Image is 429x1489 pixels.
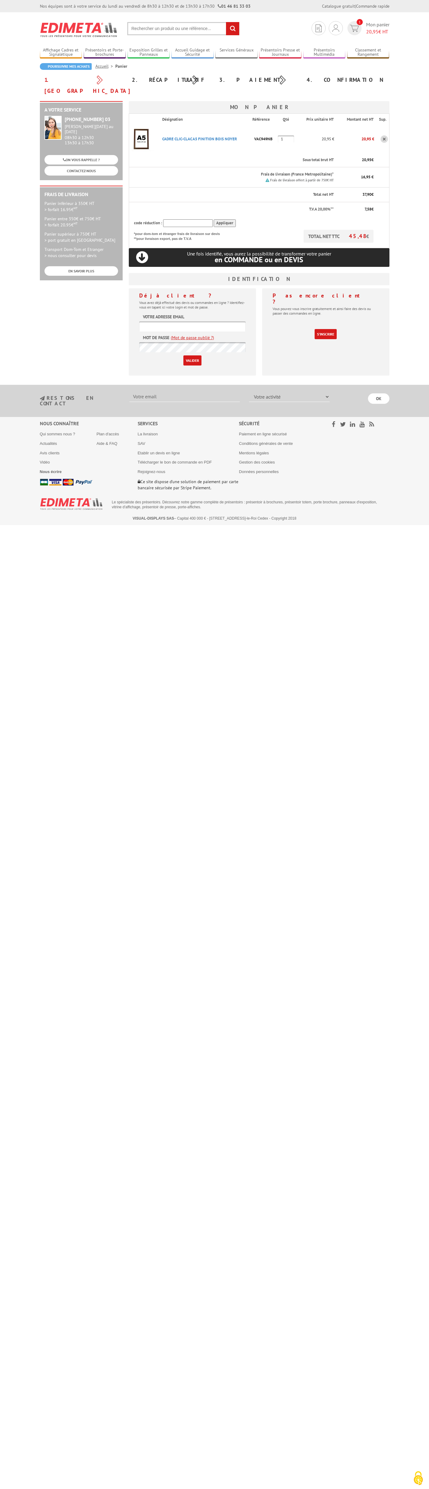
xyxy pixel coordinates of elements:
p: Ce site dispose d’une solution de paiement par carte bancaire sécurisée par Stripe Paiement. [138,479,239,491]
a: Poursuivre mes achats [40,63,92,70]
strong: VISUAL-DISPLAYS SAS [133,516,174,521]
img: devis rapide [350,25,359,32]
p: Total net HT [134,192,334,198]
p: – Capital 400 000 € - [STREET_ADDRESS]-le-Roi Cedex - Copyright 2018 [45,516,384,521]
span: > nous consulter pour devis [44,253,97,258]
a: Aide & FAQ [97,441,117,446]
a: Accueil [95,63,115,69]
p: Frais de livraison (France Metropolitaine)* [162,172,334,177]
img: Edimeta [40,18,118,41]
p: Le spécialiste des présentoirs. Découvrez notre gamme complète de présentoirs : présentoir à broc... [112,500,385,510]
a: Classement et Rangement [347,47,389,58]
a: (Mot de passe oublié ?) [171,335,214,341]
a: Télécharger le bon de commande en PDF [138,460,212,464]
p: Prix unitaire HT [301,117,334,123]
p: € [339,157,373,163]
a: Exposition Grilles et Panneaux [128,47,170,58]
span: Mon panier [366,21,389,35]
span: > port gratuit en [GEOGRAPHIC_DATA] [44,237,115,243]
h3: restons en contact [40,396,121,406]
a: SAV [138,441,145,446]
input: Votre email [129,392,240,402]
sup: HT [74,206,78,210]
span: 20,95 [366,28,378,35]
a: Catalogue gratuit [322,3,355,9]
a: Présentoirs Multimédia [303,47,346,58]
input: Rechercher un produit ou une référence... [127,22,239,35]
p: TOTAL NET TTC € [304,230,373,243]
img: Cookies (fenêtre modale) [411,1471,426,1486]
div: 4. Confirmation [302,74,389,85]
span: 16,95 € [361,174,373,180]
p: Une fois identifié, vous aurez la possibilité de transformer votre panier [129,251,389,263]
button: Cookies (fenêtre modale) [408,1468,429,1489]
img: newsletter.jpg [40,396,45,401]
a: Présentoirs Presse et Journaux [259,47,301,58]
p: Transport Dom-Tom et Etranger [44,246,118,259]
p: Panier inférieur à 350€ HT [44,200,118,213]
sup: HT [74,221,78,225]
h2: Frais de Livraison [44,192,118,197]
img: devis rapide [332,25,339,32]
img: devis rapide [316,25,322,32]
label: Votre adresse email [143,314,184,320]
a: Services Généraux [215,47,258,58]
a: EN SAVOIR PLUS [44,266,118,276]
a: Affichage Cadres et Signalétique [40,47,82,58]
th: Qté [278,114,297,125]
p: 20,95 € [334,134,374,144]
span: 7,58 [365,206,371,212]
div: Nos équipes sont à votre service du lundi au vendredi de 8h30 à 12h30 et de 13h30 à 17h30 [40,3,251,9]
h4: Déjà client ? [139,293,246,299]
a: Accueil Guidage et Sécurité [171,47,214,58]
img: CADRE CLIC-CLAC A5 FINITION BOIS NOYER [129,127,154,151]
a: Conditions générales de vente [239,441,293,446]
a: CADRE CLIC-CLAC A5 FINITION BOIS NOYER [162,136,237,142]
a: Gestion des cookies [239,460,275,464]
span: 45,48 [349,233,366,240]
span: 1 [357,19,363,25]
a: CONTACTEZ-NOUS [44,166,118,176]
th: Désignation [157,114,253,125]
div: Nous connaître [40,420,138,427]
th: Sup. [374,114,389,125]
a: Rejoignez-nous [138,469,165,474]
p: T.V.A 20,00%** [134,206,334,212]
strong: [PHONE_NUMBER] 03 [65,116,110,122]
input: OK [368,393,389,404]
a: Commande rapide [356,3,389,9]
div: 2. Récapitulatif [127,74,215,85]
span: > forfait 20.95€ [44,222,78,228]
span: > forfait 16.95€ [44,207,78,212]
span: code réduction : [134,220,162,225]
a: La livraison [138,432,158,436]
a: Paiement en ligne sécurisé [239,432,287,436]
a: Avis clients [40,451,60,455]
p: 20,95 € [297,134,334,144]
p: € [339,206,373,212]
p: Panier entre 350€ et 750€ HT [44,216,118,228]
a: Données personnelles [239,469,278,474]
label: Mot de passe [143,335,169,341]
img: widget-service.jpg [44,116,62,140]
div: [PERSON_NAME][DATE] au [DATE] [65,124,118,135]
h3: Mon panier [129,101,389,113]
a: S'inscrire [315,329,337,339]
input: Valider [183,355,201,366]
div: | [322,3,389,9]
th: Sous total brut HT [157,153,334,167]
a: Etablir un devis en ligne [138,451,180,455]
p: Montant net HT [339,117,373,123]
h3: Identification [129,273,389,285]
input: Appliquer [214,219,236,227]
span: 37,90 [362,192,371,197]
span: en COMMANDE ou en DEVIS [215,255,303,264]
a: Nous écrire [40,469,62,474]
li: Panier [115,63,127,69]
p: Référence [252,117,277,123]
a: Qui sommes nous ? [40,432,75,436]
a: devis rapide 1 Mon panier 20,95€ HT [346,21,389,35]
div: 1. [GEOGRAPHIC_DATA] [40,74,127,97]
div: 3. Paiement [215,74,302,85]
